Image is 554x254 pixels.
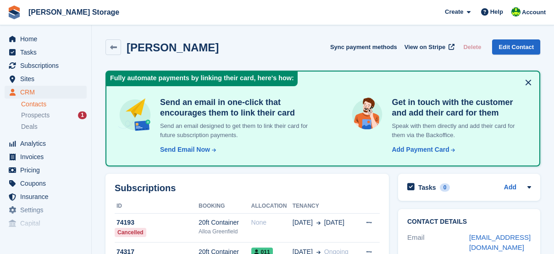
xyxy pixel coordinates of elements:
h2: [PERSON_NAME] [127,41,219,54]
a: menu [5,164,87,177]
div: Fully automate payments by linking their card, here's how: [106,72,298,86]
a: menu [5,46,87,59]
img: get-in-touch-e3e95b6451f4e49772a6039d3abdde126589d6f45a760754adfa51be33bf0f70.svg [350,97,384,132]
span: CRM [20,86,75,99]
span: Invoices [20,150,75,163]
a: menu [5,204,87,216]
span: [DATE] [324,218,344,227]
a: View on Stripe [401,39,456,55]
a: [EMAIL_ADDRESS][DOMAIN_NAME] [469,233,531,252]
th: ID [115,199,199,214]
h2: Subscriptions [115,183,380,193]
h4: Send an email in one-click that encourages them to link their card [156,97,313,118]
span: [DATE] [293,218,313,227]
div: Send Email Now [160,145,210,155]
div: 74193 [115,218,199,227]
a: menu [5,217,87,230]
span: Settings [20,204,75,216]
span: Tasks [20,46,75,59]
a: Edit Contact [492,39,540,55]
a: Add [504,182,516,193]
p: Speak with them directly and add their card for them via the Backoffice. [388,121,528,139]
img: stora-icon-8386f47178a22dfd0bd8f6a31ec36ba5ce8667c1dd55bd0f319d3a0aa187defe.svg [7,6,21,19]
span: Account [522,8,546,17]
button: Sync payment methods [330,39,397,55]
a: menu [5,190,87,203]
span: Deals [21,122,38,131]
p: Send an email designed to get them to link their card for future subscription payments. [156,121,313,139]
th: Booking [199,199,251,214]
div: 1 [78,111,87,119]
div: 0 [440,183,450,192]
a: menu [5,150,87,163]
a: menu [5,33,87,45]
span: Subscriptions [20,59,75,72]
span: Coupons [20,177,75,190]
div: Add Payment Card [392,145,449,155]
button: Delete [460,39,485,55]
a: menu [5,86,87,99]
th: Tenancy [293,199,358,214]
h2: Tasks [418,183,436,192]
a: Add Payment Card [388,145,456,155]
a: Prospects 1 [21,110,87,120]
a: Contacts [21,100,87,109]
div: Cancelled [115,228,146,237]
h2: Contact Details [407,218,531,226]
div: Email [407,232,469,253]
th: Allocation [251,199,293,214]
span: Sites [20,72,75,85]
span: Analytics [20,137,75,150]
a: Deals [21,122,87,132]
a: menu [5,59,87,72]
span: Capital [20,217,75,230]
span: Help [490,7,503,17]
span: Pricing [20,164,75,177]
div: 20ft Container [199,218,251,227]
a: menu [5,177,87,190]
a: menu [5,72,87,85]
a: [PERSON_NAME] Storage [25,5,123,20]
span: Insurance [20,190,75,203]
img: Claire Wilson [511,7,521,17]
img: send-email-b5881ef4c8f827a638e46e229e590028c7e36e3a6c99d2365469aff88783de13.svg [117,97,153,133]
span: Home [20,33,75,45]
div: Alloa Greenfield [199,227,251,236]
a: menu [5,137,87,150]
span: View on Stripe [404,43,445,52]
h4: Get in touch with the customer and add their card for them [388,97,528,118]
span: Prospects [21,111,50,120]
span: Create [445,7,463,17]
div: None [251,218,293,227]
